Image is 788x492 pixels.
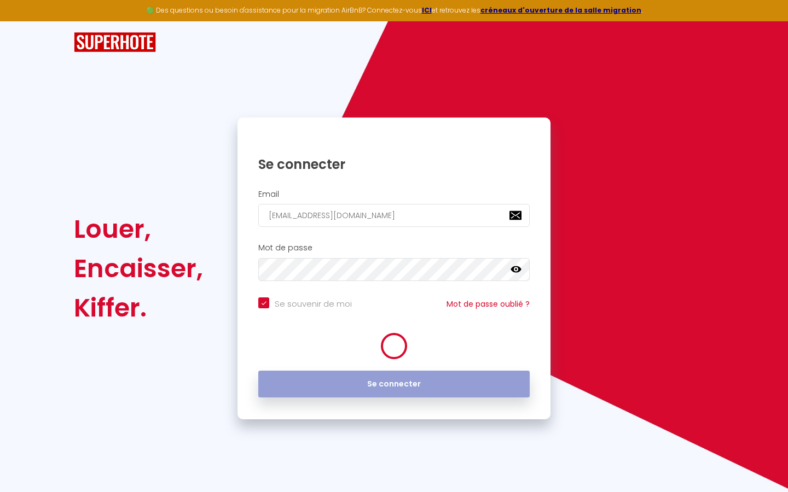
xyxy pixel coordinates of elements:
h1: Se connecter [258,156,530,173]
div: Louer, [74,209,203,249]
a: ICI [422,5,432,15]
a: Mot de passe oublié ? [447,298,530,309]
input: Ton Email [258,204,530,227]
h2: Email [258,190,530,199]
div: Kiffer. [74,288,203,327]
h2: Mot de passe [258,243,530,253]
div: Encaisser, [74,249,203,288]
img: SuperHote logo [74,32,156,52]
button: Se connecter [258,371,530,398]
a: créneaux d'ouverture de la salle migration [480,5,641,15]
button: Ouvrir le widget de chat LiveChat [9,4,42,37]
